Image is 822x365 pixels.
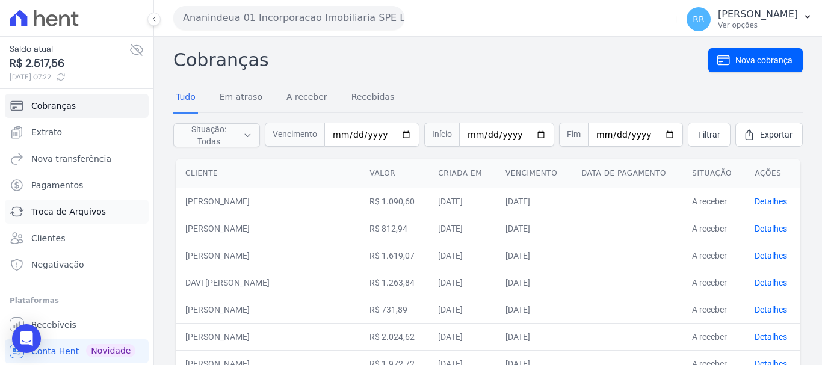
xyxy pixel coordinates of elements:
a: Extrato [5,120,149,144]
td: A receber [682,323,745,350]
td: [PERSON_NAME] [176,242,360,269]
a: Detalhes [755,251,787,260]
td: A receber [682,269,745,296]
a: Conta Hent Novidade [5,339,149,363]
td: [DATE] [496,242,572,269]
td: [DATE] [496,215,572,242]
span: Saldo atual [10,43,129,55]
a: Cobranças [5,94,149,118]
a: Detalhes [755,224,787,233]
span: Exportar [760,129,793,141]
a: Nova transferência [5,147,149,171]
a: Negativação [5,253,149,277]
a: Filtrar [688,123,731,147]
span: Nova transferência [31,153,111,165]
span: Clientes [31,232,65,244]
td: [DATE] [496,188,572,215]
th: Situação [682,159,745,188]
span: Pagamentos [31,179,83,191]
th: Valor [360,159,428,188]
span: Novidade [86,344,135,357]
p: Ver opções [718,20,798,30]
a: Detalhes [755,197,787,206]
span: Situação: Todas [181,123,236,147]
a: Detalhes [755,305,787,314]
span: Negativação [31,259,84,271]
a: A receber [284,82,330,114]
span: RR [693,15,704,23]
td: [DATE] [428,188,496,215]
td: R$ 1.619,07 [360,242,428,269]
span: Vencimento [265,123,324,147]
span: R$ 2.517,56 [10,55,129,72]
span: [DATE] 07:22 [10,72,129,82]
td: R$ 731,89 [360,296,428,323]
span: Fim [559,123,588,147]
a: Detalhes [755,332,787,342]
td: [DATE] [428,242,496,269]
span: Troca de Arquivos [31,206,106,218]
td: [DATE] [428,296,496,323]
a: Nova cobrança [708,48,803,72]
td: R$ 812,94 [360,215,428,242]
a: Recebíveis [5,313,149,337]
span: Nova cobrança [735,54,793,66]
td: [DATE] [428,215,496,242]
a: Em atraso [217,82,265,114]
button: Situação: Todas [173,123,260,147]
td: [PERSON_NAME] [176,323,360,350]
div: Open Intercom Messenger [12,324,41,353]
td: R$ 1.263,84 [360,269,428,296]
span: Filtrar [698,129,720,141]
td: [DATE] [428,323,496,350]
a: Clientes [5,226,149,250]
button: Ananindeua 01 Incorporacao Imobiliaria SPE LTDA [173,6,404,30]
a: Recebidas [349,82,397,114]
td: [DATE] [496,323,572,350]
button: RR [PERSON_NAME] Ver opções [677,2,822,36]
a: Tudo [173,82,198,114]
span: Conta Hent [31,345,79,357]
span: Recebíveis [31,319,76,331]
p: [PERSON_NAME] [718,8,798,20]
td: A receber [682,242,745,269]
span: Extrato [31,126,62,138]
td: [PERSON_NAME] [176,188,360,215]
a: Detalhes [755,278,787,287]
td: DAVI [PERSON_NAME] [176,269,360,296]
td: [DATE] [496,296,572,323]
th: Criada em [428,159,496,188]
th: Ações [745,159,800,188]
td: A receber [682,296,745,323]
td: [DATE] [428,269,496,296]
th: Cliente [176,159,360,188]
th: Data de pagamento [572,159,682,188]
a: Pagamentos [5,173,149,197]
span: Cobranças [31,100,76,112]
a: Exportar [735,123,803,147]
span: Início [424,123,459,147]
td: A receber [682,215,745,242]
td: [PERSON_NAME] [176,215,360,242]
td: R$ 1.090,60 [360,188,428,215]
td: [DATE] [496,269,572,296]
td: A receber [682,188,745,215]
h2: Cobranças [173,46,708,73]
a: Troca de Arquivos [5,200,149,224]
th: Vencimento [496,159,572,188]
div: Plataformas [10,293,144,308]
td: [PERSON_NAME] [176,296,360,323]
td: R$ 2.024,62 [360,323,428,350]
